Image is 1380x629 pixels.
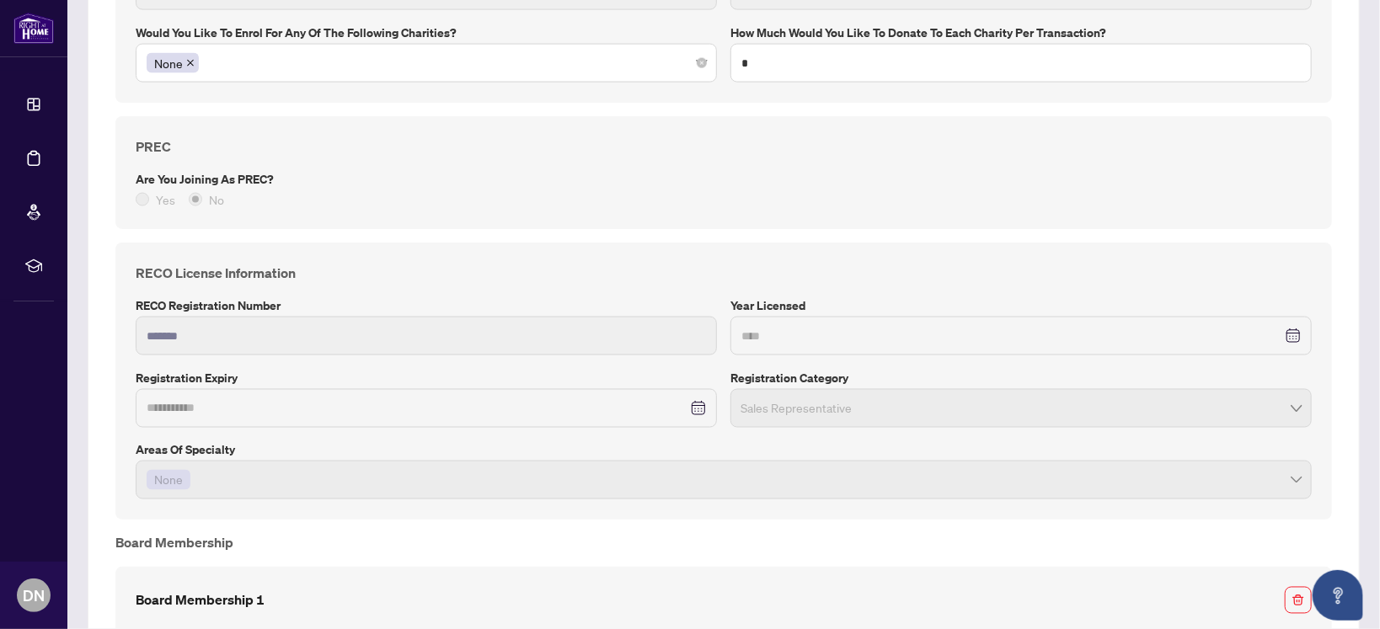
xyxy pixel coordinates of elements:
button: Open asap [1313,570,1363,621]
span: Sales Representative [741,392,1302,424]
span: None [147,53,199,73]
img: logo [13,13,54,44]
h4: RECO License Information [136,263,1312,283]
label: Year Licensed [730,296,1312,315]
label: Areas of Specialty [136,441,1312,460]
label: Registration Expiry [136,369,717,387]
span: No [202,190,231,209]
span: None [147,470,190,490]
label: Are you joining as PREC? [136,170,1312,189]
span: close-circle [697,58,707,68]
span: None [154,471,183,489]
span: DN [23,584,45,607]
label: Registration Category [730,369,1312,387]
span: Yes [149,190,182,209]
label: RECO Registration Number [136,296,717,315]
h4: Board Membership [115,533,1332,553]
span: None [154,54,183,72]
h4: PREC [136,136,1312,157]
span: close [186,59,195,67]
label: Would you like to enrol for any of the following charities? [136,24,717,42]
h4: Board Membership 1 [136,590,265,610]
label: How much would you like to donate to each charity per transaction? [730,24,1312,42]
